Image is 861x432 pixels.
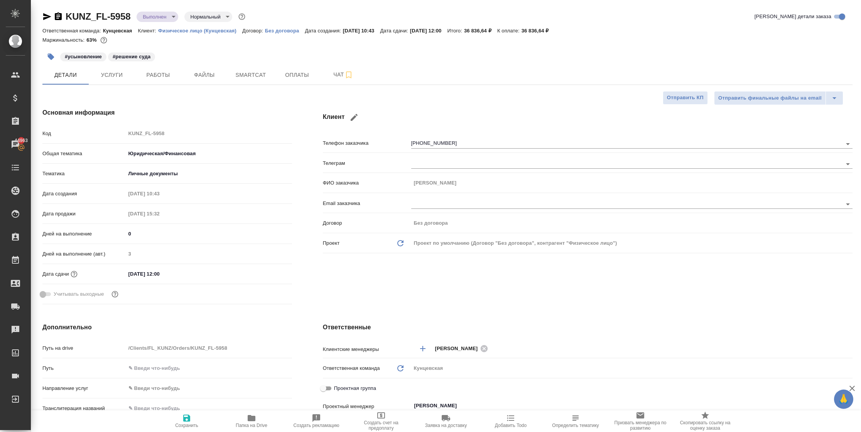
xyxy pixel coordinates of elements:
button: Доп статусы указывают на важность/срочность заказа [237,12,247,22]
p: Маржинальность: [42,37,86,43]
div: ✎ Введи что-нибудь [128,385,283,392]
input: ✎ Введи что-нибудь [126,268,193,280]
svg: Подписаться [344,70,353,80]
button: Скопировать ссылку [54,12,63,21]
p: Клиентские менеджеры [323,346,411,353]
span: 44963 [10,137,32,144]
button: Open [848,348,850,349]
div: Юридическая/Финансовая [126,147,292,160]
button: Open [842,159,853,169]
button: Отправить КП [663,91,708,105]
button: Заявка на доставку [414,410,478,432]
p: Клиент: [138,28,158,34]
span: Сохранить [175,423,198,428]
span: Детали [47,70,84,80]
button: 🙏 [834,390,853,409]
span: усыновление [59,53,107,59]
a: Без договора [265,27,305,34]
input: ✎ Введи что-нибудь [126,403,292,414]
p: [DATE] 10:43 [343,28,380,34]
span: Оплаты [279,70,316,80]
p: 36 836,64 ₽ [464,28,497,34]
p: Ответственная команда [323,364,380,372]
input: Пустое поле [411,177,853,188]
p: Email заказчика [323,200,411,207]
span: Услуги [93,70,130,80]
span: Заявка на доставку [425,423,467,428]
p: Договор [323,219,411,227]
button: Выбери, если сб и вс нужно считать рабочими днями для выполнения заказа. [110,289,120,299]
p: Проектный менеджер [323,403,411,410]
p: К оплате: [497,28,522,34]
span: решение суда [107,53,156,59]
p: Физическое лицо (Кунцевская) [158,28,242,34]
button: Нормальный [188,14,223,20]
p: Дата сдачи [42,270,69,278]
input: ✎ Введи что-нибудь [126,228,292,239]
button: Сохранить [154,410,219,432]
p: Общая тематика [42,150,126,158]
button: Создать счет на предоплату [349,410,414,432]
div: Кунцевская [411,362,853,375]
p: Телефон заказчика [323,139,411,147]
h4: Клиент [323,108,853,127]
input: Пустое поле [126,188,193,199]
p: Направление услуг [42,385,126,392]
p: Проект [323,239,340,247]
input: Пустое поле [126,208,193,219]
button: Отправить финальные файлы на email [714,91,826,105]
a: Физическое лицо (Кунцевская) [158,27,242,34]
p: Без договора [265,28,305,34]
span: Скопировать ссылку на оценку заказа [677,420,733,431]
div: Выполнен [137,12,178,22]
div: split button [714,91,843,105]
div: Личные документы [126,167,292,180]
span: Отправить финальные файлы на email [718,94,822,103]
p: Договор: [242,28,265,34]
p: Итого: [447,28,464,34]
p: [DATE] 12:00 [410,28,447,34]
p: Путь [42,364,126,372]
span: [PERSON_NAME] детали заказа [755,13,831,20]
p: Дата создания: [305,28,343,34]
p: 63% [86,37,98,43]
a: KUNZ_FL-5958 [66,11,130,22]
button: Open [842,199,853,210]
button: 11317.43 RUB; [99,35,109,45]
button: Скопировать ссылку для ЯМессенджера [42,12,52,21]
button: Скопировать ссылку на оценку заказа [673,410,738,432]
span: Проектная группа [334,385,376,392]
p: Телеграм [323,159,411,167]
div: [PERSON_NAME] [435,344,491,353]
input: Пустое поле [411,217,853,229]
p: Дата сдачи: [380,28,410,34]
span: Призвать менеджера по развитию [613,420,668,431]
p: Путь на drive [42,344,126,352]
p: ФИО заказчика [323,179,411,187]
div: Выполнен [184,12,232,22]
p: Тематика [42,170,126,178]
span: Создать рекламацию [294,423,339,428]
a: 44963 [2,135,29,154]
button: Определить тематику [543,410,608,432]
span: Отправить КП [667,93,704,102]
p: Дата создания [42,190,126,198]
span: Определить тематику [552,423,599,428]
span: Папка на Drive [236,423,267,428]
p: Дата продажи [42,210,126,218]
p: 36 836,64 ₽ [522,28,555,34]
button: Призвать менеджера по развитию [608,410,673,432]
button: Добавить менеджера [414,339,432,358]
div: Проект по умолчанию (Договор "Без договора", контрагент "Физическое лицо") [411,237,853,250]
p: Транслитерация названий [42,405,126,412]
p: Кунцевская [103,28,138,34]
input: Пустое поле [126,248,292,259]
button: Добавить тэг [42,48,59,65]
h4: Дополнительно [42,323,292,332]
input: ✎ Введи что-нибудь [126,363,292,374]
p: Ответственная команда: [42,28,103,34]
input: Пустое поле [126,128,292,139]
p: #решение суда [113,53,150,61]
span: Учитывать выходные [54,290,104,298]
span: Работы [140,70,177,80]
